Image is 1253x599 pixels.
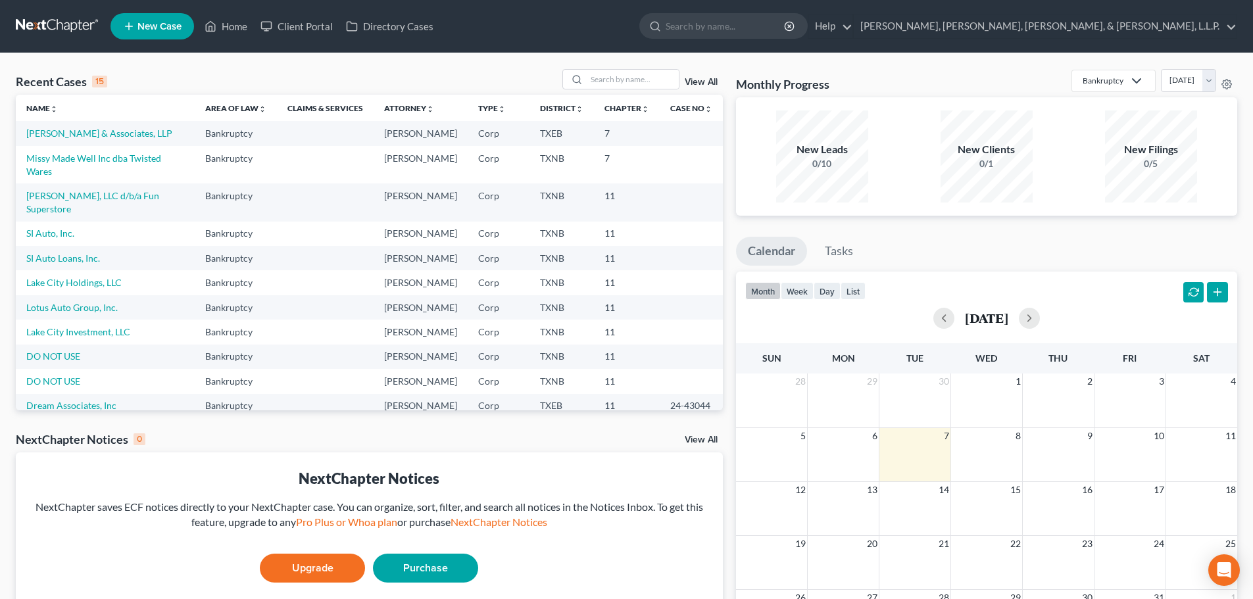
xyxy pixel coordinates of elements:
div: 0/10 [776,157,868,170]
span: 14 [937,482,950,498]
td: Corp [468,369,529,393]
div: New Leads [776,142,868,157]
td: TXNB [529,369,594,393]
div: New Filings [1105,142,1197,157]
td: TXNB [529,345,594,369]
td: [PERSON_NAME] [374,183,468,221]
td: Corp [468,295,529,320]
div: 0 [134,433,145,445]
div: Open Intercom Messenger [1208,554,1240,586]
span: 15 [1009,482,1022,498]
a: Lotus Auto Group, Inc. [26,302,118,313]
td: Bankruptcy [195,222,277,246]
span: Sun [762,352,781,364]
td: Bankruptcy [195,345,277,369]
button: list [841,282,866,300]
span: 29 [866,373,879,389]
span: 11 [1224,428,1237,444]
td: TXNB [529,270,594,295]
div: Recent Cases [16,74,107,89]
td: 11 [594,345,660,369]
a: SI Auto Loans, Inc. [26,252,100,264]
span: 7 [943,428,950,444]
a: Client Portal [254,14,339,38]
td: 11 [594,394,660,418]
td: Bankruptcy [195,183,277,221]
a: View All [685,435,718,444]
span: 24 [1152,536,1166,552]
i: unfold_more [498,105,506,113]
a: Chapterunfold_more [604,103,649,113]
i: unfold_more [50,105,58,113]
span: 5 [799,428,807,444]
a: Purchase [373,554,478,583]
a: [PERSON_NAME], [PERSON_NAME], [PERSON_NAME], & [PERSON_NAME], L.L.P. [854,14,1237,38]
a: [PERSON_NAME] & Associates, LLP [26,128,172,139]
td: Corp [468,146,529,183]
span: 12 [794,482,807,498]
h2: [DATE] [965,311,1008,325]
a: [PERSON_NAME], LLC d/b/a Fun Superstore [26,190,159,214]
td: Bankruptcy [195,146,277,183]
a: Tasks [813,237,865,266]
td: Bankruptcy [195,246,277,270]
i: unfold_more [576,105,583,113]
td: [PERSON_NAME] [374,369,468,393]
span: 8 [1014,428,1022,444]
td: Bankruptcy [195,270,277,295]
td: TXNB [529,146,594,183]
td: [PERSON_NAME] [374,295,468,320]
a: SI Auto, Inc. [26,228,74,239]
td: [PERSON_NAME] [374,246,468,270]
td: Bankruptcy [195,320,277,344]
div: NextChapter Notices [16,431,145,447]
a: Missy Made Well Inc dba Twisted Wares [26,153,161,177]
span: 25 [1224,536,1237,552]
td: Corp [468,270,529,295]
button: week [781,282,814,300]
td: Bankruptcy [195,121,277,145]
td: Corp [468,246,529,270]
td: Corp [468,320,529,344]
td: Corp [468,183,529,221]
span: 19 [794,536,807,552]
span: 1 [1014,373,1022,389]
i: unfold_more [426,105,434,113]
button: month [745,282,781,300]
td: Corp [468,222,529,246]
a: Attorneyunfold_more [384,103,434,113]
a: Upgrade [260,554,365,583]
button: day [814,282,841,300]
a: Case Nounfold_more [670,103,712,113]
span: Mon [832,352,855,364]
td: TXNB [529,222,594,246]
div: 15 [92,76,107,87]
i: unfold_more [641,105,649,113]
td: Corp [468,121,529,145]
td: 11 [594,295,660,320]
div: New Clients [941,142,1033,157]
td: TXEB [529,394,594,418]
div: NextChapter Notices [26,468,712,489]
a: View All [685,78,718,87]
div: 0/1 [941,157,1033,170]
span: 9 [1086,428,1094,444]
span: 21 [937,536,950,552]
td: TXEB [529,121,594,145]
span: 22 [1009,536,1022,552]
td: TXNB [529,246,594,270]
td: 11 [594,369,660,393]
a: Area of Lawunfold_more [205,103,266,113]
td: 11 [594,222,660,246]
td: Bankruptcy [195,394,277,418]
a: Help [808,14,852,38]
td: TXNB [529,183,594,221]
span: 13 [866,482,879,498]
a: Lake City Holdings, LLC [26,277,122,288]
a: Nameunfold_more [26,103,58,113]
td: 11 [594,246,660,270]
span: 3 [1158,373,1166,389]
a: Directory Cases [339,14,440,38]
td: 7 [594,121,660,145]
td: 24-43044 [660,394,723,418]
